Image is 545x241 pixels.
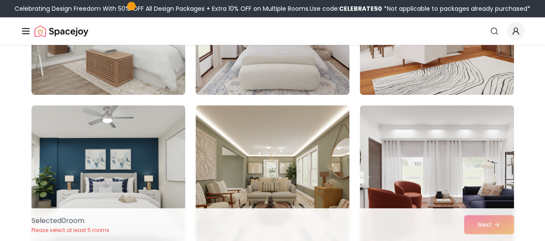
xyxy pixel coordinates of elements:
b: CELEBRATE50 [339,4,382,13]
span: *Not applicable to packages already purchased* [382,4,530,13]
div: Celebrating Design Freedom With 50% OFF All Design Packages + Extra 10% OFF on Multiple Rooms. [15,4,530,13]
a: Spacejoy [34,22,88,40]
span: Use code: [310,4,382,13]
p: Selected 0 room [31,216,109,226]
p: Please select at least 5 rooms [31,227,109,234]
nav: Global [21,17,524,45]
img: Spacejoy Logo [34,22,88,40]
